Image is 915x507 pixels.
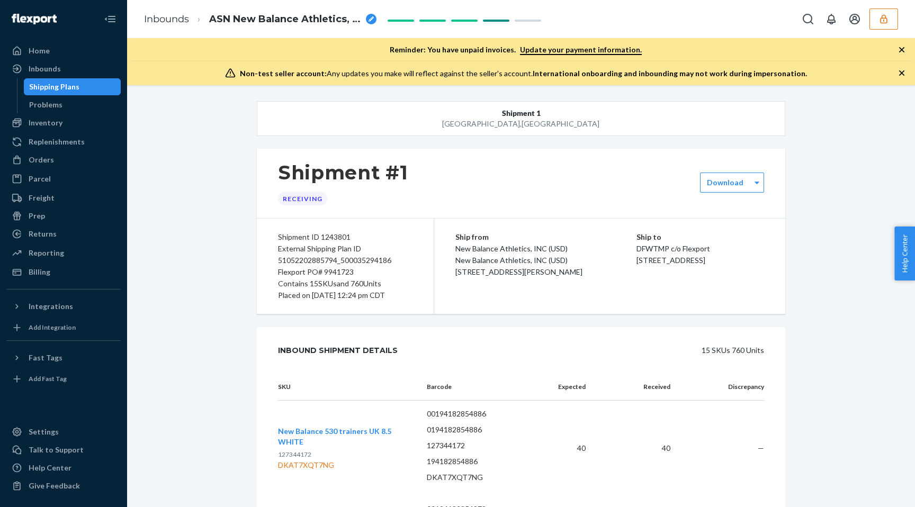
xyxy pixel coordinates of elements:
th: Discrepancy [679,374,764,401]
div: Problems [29,99,62,110]
a: Reporting [6,245,121,261]
div: External Shipping Plan ID 51052202885794_500035294186 [278,243,412,266]
button: Help Center [894,227,915,280]
div: Inbounds [29,64,61,74]
button: Close Navigation [100,8,121,30]
a: Inventory [6,114,121,131]
div: Fast Tags [29,352,62,363]
div: Add Fast Tag [29,374,67,383]
button: Shipment 1[GEOGRAPHIC_DATA],[GEOGRAPHIC_DATA] [257,101,785,136]
img: Flexport logo [12,14,57,24]
div: Flexport PO# 9941723 [278,266,412,278]
p: DKAT7XQT7NG [427,472,532,483]
h1: Shipment #1 [278,161,408,184]
p: DFWTMP c/o Flexport [636,243,764,255]
div: Billing [29,267,50,277]
a: Returns [6,225,121,242]
div: Any updates you make will reflect against the seller's account. [240,68,807,79]
a: Orders [6,151,121,168]
label: Download [707,177,743,188]
span: [STREET_ADDRESS] [636,256,705,265]
a: Help Center [6,459,121,476]
button: Open notifications [821,8,842,30]
div: Receiving [278,192,327,205]
a: Inbounds [6,60,121,77]
a: Talk to Support [6,441,121,458]
div: Integrations [29,301,73,312]
button: Give Feedback [6,477,121,494]
div: Help Center [29,463,71,473]
p: 194182854886 [427,456,532,467]
a: Add Integration [6,319,121,336]
div: DKAT7XQT7NG [278,460,410,470]
div: Reporting [29,248,64,258]
div: Add Integration [29,323,76,332]
div: Parcel [29,174,51,184]
span: Shipment 1 [502,108,541,119]
div: Contains 15 SKUs and 760 Units [278,278,412,289]
span: — [758,443,764,452]
a: Settings [6,423,121,440]
a: Add Fast Tag [6,370,121,387]
a: Problems [24,96,121,113]
div: Returns [29,229,57,239]
div: [GEOGRAPHIC_DATA] , [GEOGRAPHIC_DATA] [310,119,732,129]
a: Parcel [6,170,121,187]
p: Ship to [636,231,764,243]
p: Reminder: You have unpaid invoices. [390,44,642,55]
div: Replenishments [29,137,85,147]
a: Inbounds [144,13,189,25]
span: New Balance 530 trainers UK 8.5 WHITE [278,427,391,446]
a: Billing [6,264,121,280]
div: Inventory [29,117,62,128]
button: Integrations [6,298,121,315]
div: Prep [29,211,45,221]
td: 40 [594,401,679,496]
button: Open Search Box [797,8,819,30]
th: Expected [541,374,594,401]
span: ASN New Balance Athletics, INC (USD) 51052202885794 500035294186 [209,13,362,26]
td: 40 [541,401,594,496]
a: Prep [6,207,121,224]
div: Home [29,46,50,56]
div: Inbound Shipment Details [278,340,398,361]
a: Freight [6,189,121,206]
div: Freight [29,193,55,203]
p: Ship from [455,231,636,243]
div: Shipment ID 1243801 [278,231,412,243]
div: Give Feedback [29,481,80,491]
a: Update your payment information. [520,45,642,55]
span: Non-test seller account: [240,69,327,78]
button: Fast Tags [6,349,121,366]
th: Received [594,374,679,401]
span: New Balance Athletics, INC (USD) New Balance Athletics, INC (USD) [STREET_ADDRESS][PERSON_NAME] [455,244,582,276]
span: 127344172 [278,450,311,458]
a: Shipping Plans [24,78,121,95]
button: New Balance 530 trainers UK 8.5 WHITE [278,426,410,447]
ol: breadcrumbs [136,4,385,35]
button: Open account menu [844,8,865,30]
p: 127344172 [427,440,532,451]
div: 15 SKUs 760 Units [421,340,764,361]
a: Replenishments [6,133,121,150]
th: Barcode [418,374,541,401]
div: Talk to Support [29,445,84,455]
div: Placed on [DATE] 12:24 pm CDT [278,289,412,301]
div: Settings [29,427,59,437]
span: International onboarding and inbounding may not work during impersonation. [533,69,807,78]
p: 00194182854886 [427,409,532,419]
div: Shipping Plans [29,82,79,92]
div: Orders [29,155,54,165]
th: SKU [278,374,418,401]
a: Home [6,42,121,59]
p: 0194182854886 [427,424,532,435]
